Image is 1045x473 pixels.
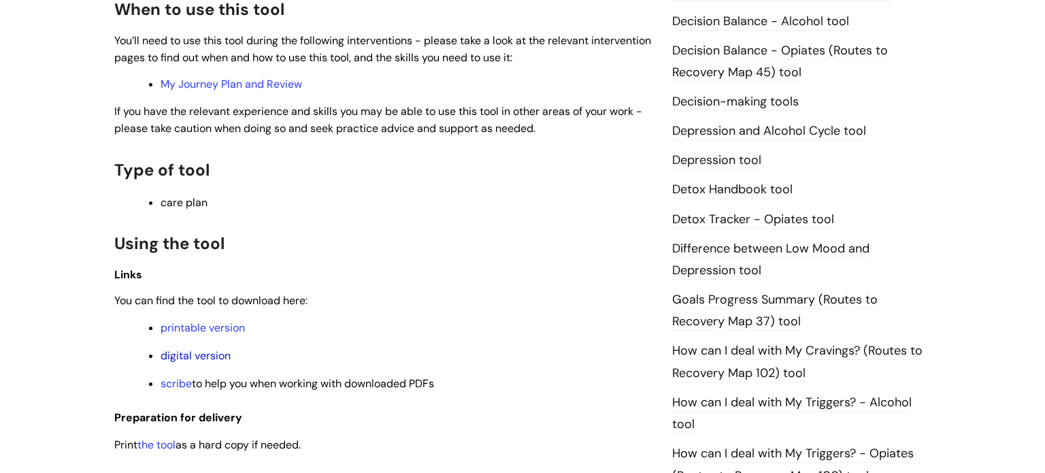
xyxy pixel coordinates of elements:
span: Links [114,267,142,282]
span: Using the tool [114,233,225,254]
a: Goals Progress Summary (Routes to Recovery Map 37) tool [672,291,878,331]
span: to help you when working with downloaded PDFs [161,376,434,391]
a: Detox Tracker - Opiates tool [672,211,834,229]
a: Decision-making tools [672,93,799,111]
span: Type of tool [114,159,210,180]
a: Decision Balance - Alcohol tool [672,13,849,31]
a: printable version [161,321,245,335]
span: Preparation for delivery [114,410,242,425]
a: Decision Balance - Opiates (Routes to Recovery Map 45) tool [672,42,888,82]
span: You can find the tool to download here: [114,293,308,308]
a: My Journey Plan and Review [161,77,302,91]
a: Detox Handbook tool [672,181,793,199]
a: How can I deal with My Cravings? (Routes to Recovery Map 102) tool [672,342,923,382]
span: You’ll need to use this tool during the following interventions - please take a look at the relev... [114,33,651,65]
span: If you have the relevant experience and skills you may be able to use this tool in other areas of... [114,104,642,135]
a: Depression and Alcohol Cycle tool [672,123,866,140]
a: scribe [161,376,192,391]
a: Depression tool [672,152,761,169]
a: digital version [161,348,231,363]
a: the tool [137,438,176,452]
a: Difference between Low Mood and Depression tool [672,240,869,280]
span: care plan [161,195,208,210]
span: Print as a hard copy if needed. [114,438,301,452]
a: How can I deal with My Triggers? - Alcohol tool [672,394,912,434]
